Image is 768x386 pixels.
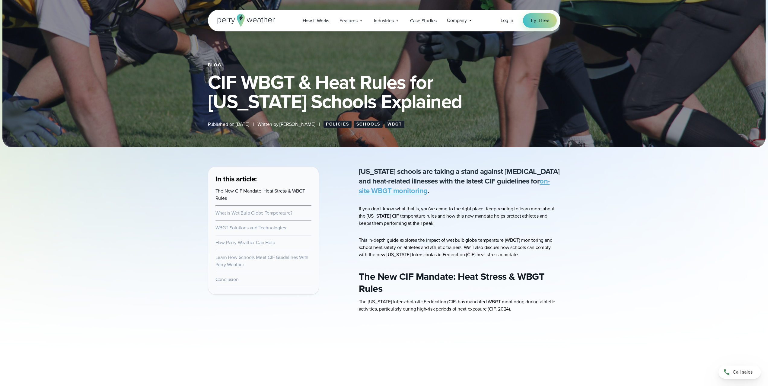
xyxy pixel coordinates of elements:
[359,270,560,295] h2: The New CIF Mandate: Heat Stress & WBGT Rules
[208,63,560,68] div: Blog
[530,17,550,24] span: Try it free
[374,17,394,24] span: Industries
[319,121,320,128] span: |
[208,121,249,128] span: Published on [DATE]
[215,254,309,268] a: Learn How Schools Meet CIF Guidelines With Perry Weather
[339,17,357,24] span: Features
[215,174,311,184] h3: In this article:
[359,298,560,313] p: The [US_STATE] Interscholastic Federation (CIF) has mandated WBGT monitoring during athletic acti...
[303,17,330,24] span: How it Works
[359,237,560,258] p: This in-depth guide explores the impact of wet bulb globe temperature (WBGT) monitoring and schoo...
[523,13,557,28] a: Try it free
[359,205,560,227] p: If you don’t know what that is, you’ve come to the right place. Keep reading to learn more about ...
[733,368,753,376] span: Call sales
[215,187,305,202] a: The New CIF Mandate: Heat Stress & WBGT Rules
[385,121,404,128] a: WBGT
[253,121,254,128] span: |
[215,276,239,283] a: Conclusion
[359,176,550,196] a: on-site WBGT monitoring
[215,209,292,216] a: What is Wet Bulb Globe Temperature?
[405,14,442,27] a: Case Studies
[215,239,275,246] a: How Perry Weather Can Help
[447,17,467,24] span: Company
[359,167,560,196] p: [US_STATE] schools are taking a stand against [MEDICAL_DATA] and heat-related illnesses with the ...
[354,121,383,128] a: Schools
[410,17,437,24] span: Case Studies
[323,121,352,128] a: Policies
[208,72,560,111] h1: CIF WBGT & Heat Rules for [US_STATE] Schools Explained
[215,224,286,231] a: WBGT Solutions and Technologies
[298,14,335,27] a: How it Works
[501,17,513,24] a: Log in
[719,365,761,379] a: Call sales
[257,121,315,128] span: Written by [PERSON_NAME]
